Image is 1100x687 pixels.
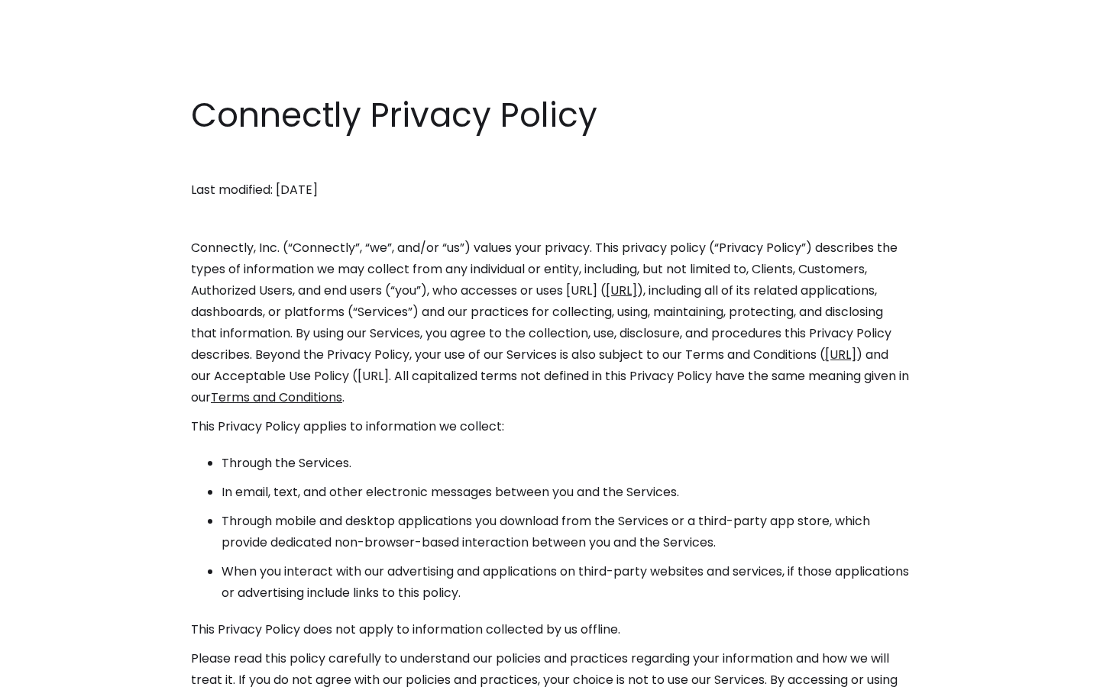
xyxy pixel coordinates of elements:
[191,150,909,172] p: ‍
[606,282,637,299] a: [URL]
[222,482,909,503] li: In email, text, and other electronic messages between you and the Services.
[31,660,92,682] ul: Language list
[191,619,909,640] p: This Privacy Policy does not apply to information collected by us offline.
[222,561,909,604] li: When you interact with our advertising and applications on third-party websites and services, if ...
[191,92,909,139] h1: Connectly Privacy Policy
[191,208,909,230] p: ‍
[211,389,342,406] a: Terms and Conditions
[191,179,909,201] p: Last modified: [DATE]
[825,346,856,363] a: [URL]
[191,237,909,408] p: Connectly, Inc. (“Connectly”, “we”, and/or “us”) values your privacy. This privacy policy (“Priva...
[15,659,92,682] aside: Language selected: English
[191,416,909,437] p: This Privacy Policy applies to information we collect:
[222,453,909,474] li: Through the Services.
[222,511,909,553] li: Through mobile and desktop applications you download from the Services or a third-party app store...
